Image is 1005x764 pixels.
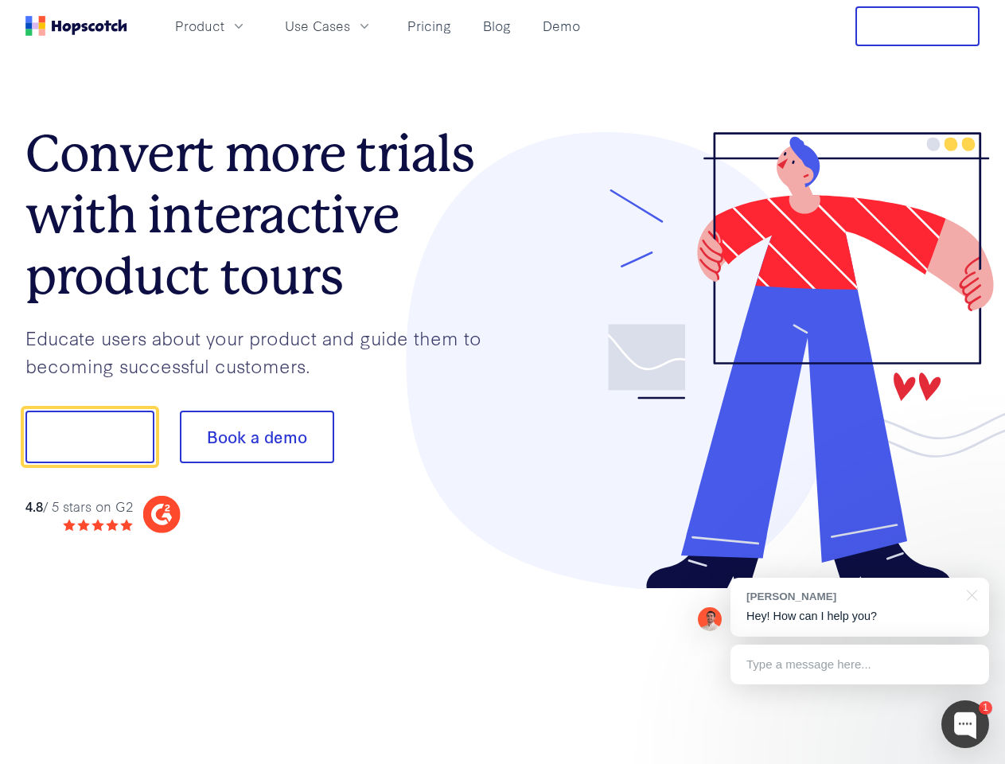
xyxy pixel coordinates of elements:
div: [PERSON_NAME] [746,589,957,604]
div: Type a message here... [730,645,989,684]
button: Book a demo [180,411,334,463]
p: Hey! How can I help you? [746,608,973,625]
button: Use Cases [275,13,382,39]
a: Demo [536,13,586,39]
p: Educate users about your product and guide them to becoming successful customers. [25,324,503,379]
h1: Convert more trials with interactive product tours [25,123,503,306]
a: Pricing [401,13,458,39]
a: Home [25,16,127,36]
button: Free Trial [855,6,980,46]
span: Product [175,16,224,36]
button: Show me! [25,411,154,463]
span: Use Cases [285,16,350,36]
div: 1 [979,701,992,715]
a: Blog [477,13,517,39]
img: Mark Spera [698,607,722,631]
div: / 5 stars on G2 [25,497,133,516]
button: Product [166,13,256,39]
strong: 4.8 [25,497,43,515]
